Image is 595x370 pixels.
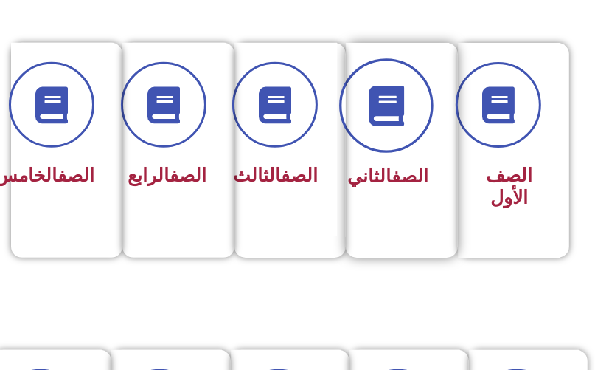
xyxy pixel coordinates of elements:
[58,165,94,186] a: الصف
[348,165,429,187] span: الثاني
[170,165,206,186] a: الصف
[281,165,318,186] a: الصف
[392,165,429,187] a: الصف
[233,165,318,186] span: الثالث
[486,165,532,208] span: الصف الأول
[128,165,206,186] span: الرابع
